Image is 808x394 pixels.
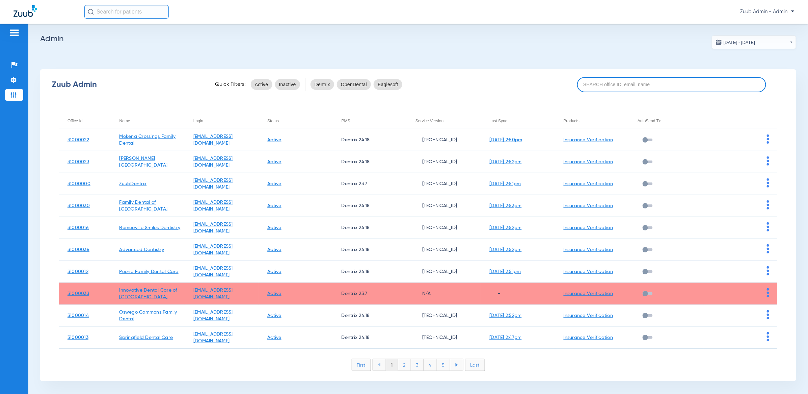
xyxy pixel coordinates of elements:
[68,138,89,142] a: 31000022
[193,244,233,255] a: [EMAIL_ADDRESS][DOMAIN_NAME]
[455,363,458,367] img: arrow-right-blue.svg
[52,81,203,88] div: Zuub Admin
[489,335,521,340] a: [DATE] 2:47pm
[193,156,233,168] a: [EMAIL_ADDRESS][DOMAIN_NAME]
[119,310,177,321] a: Oswego Commons Family Dental
[40,35,796,42] h2: Admin
[465,359,485,371] li: Last
[407,283,481,305] td: N/A
[378,81,398,88] span: Eaglesoft
[386,359,398,371] li: 1
[489,181,521,186] a: [DATE] 2:51pm
[9,29,20,37] img: hamburger-icon
[68,291,89,296] a: 31000033
[119,335,173,340] a: Springfield Dental Care
[378,363,381,367] img: arrow-left-blue.svg
[352,359,371,371] li: First
[311,78,402,91] mat-chip-listbox: pms-filters
[398,359,411,371] li: 2
[84,5,169,19] input: Search for patients
[564,269,613,274] a: Insurance Verification
[415,117,443,125] div: Service Version
[68,247,89,252] a: 31000036
[638,117,703,125] div: AutoSend Tx
[251,78,300,91] mat-chip-listbox: status-filters
[267,138,281,142] a: Active
[267,335,281,340] a: Active
[68,335,88,340] a: 31000013
[564,159,613,164] a: Insurance Verification
[333,217,407,239] td: Dentrix 24.18
[489,225,521,230] a: [DATE] 2:52pm
[68,225,89,230] a: 31000016
[267,269,281,274] a: Active
[767,332,769,341] img: group-dot-blue.svg
[767,266,769,275] img: group-dot-blue.svg
[68,159,89,164] a: 31000023
[489,138,522,142] a: [DATE] 2:50pm
[193,310,233,321] a: [EMAIL_ADDRESS][DOMAIN_NAME]
[407,151,481,173] td: [TECHNICAL_ID]
[119,269,179,274] a: Peoria Family Dental Care
[767,288,769,297] img: group-dot-blue.svg
[407,305,481,327] td: [TECHNICAL_ID]
[193,117,203,125] div: Login
[68,203,90,208] a: 31000030
[564,117,580,125] div: Products
[193,288,233,299] a: [EMAIL_ADDRESS][DOMAIN_NAME]
[119,117,130,125] div: Name
[68,117,82,125] div: Office Id
[119,134,176,146] a: Mokena Crossings Family Dental
[333,239,407,261] td: Dentrix 24.18
[315,81,330,88] span: Dentrix
[638,117,661,125] div: AutoSend Tx
[193,200,233,212] a: [EMAIL_ADDRESS][DOMAIN_NAME]
[333,305,407,327] td: Dentrix 24.18
[564,117,629,125] div: Products
[489,313,521,318] a: [DATE] 2:52pm
[767,200,769,210] img: group-dot-blue.svg
[119,288,178,299] a: Innovative Dental Care of [GEOGRAPHIC_DATA]
[411,359,424,371] li: 3
[564,225,613,230] a: Insurance Verification
[342,117,350,125] div: PMS
[489,117,555,125] div: Last Sync
[767,310,769,319] img: group-dot-blue.svg
[407,239,481,261] td: [TECHNICAL_ID]
[255,81,268,88] span: Active
[415,117,481,125] div: Service Version
[341,81,367,88] span: OpenDental
[407,217,481,239] td: [TECHNICAL_ID]
[489,247,521,252] a: [DATE] 2:52pm
[267,203,281,208] a: Active
[193,332,233,343] a: [EMAIL_ADDRESS][DOMAIN_NAME]
[119,181,147,186] a: ZuubDentrix
[267,159,281,164] a: Active
[119,117,185,125] div: Name
[767,178,769,188] img: group-dot-blue.svg
[119,200,168,212] a: Family Dental of [GEOGRAPHIC_DATA]
[577,77,766,92] input: SEARCH office ID, email, name
[88,9,94,15] img: Search Icon
[407,195,481,217] td: [TECHNICAL_ID]
[564,203,613,208] a: Insurance Verification
[716,39,722,46] img: date.svg
[407,173,481,195] td: [TECHNICAL_ID]
[279,81,296,88] span: Inactive
[437,359,450,371] li: 5
[267,313,281,318] a: Active
[489,203,521,208] a: [DATE] 2:53pm
[564,335,613,340] a: Insurance Verification
[564,291,613,296] a: Insurance Verification
[119,247,164,252] a: Advanced Dentistry
[564,181,613,186] a: Insurance Verification
[14,5,37,17] img: Zuub Logo
[489,117,507,125] div: Last Sync
[333,129,407,151] td: Dentrix 24.18
[489,291,500,296] span: -
[119,225,181,230] a: Romeoville Smiles Dentistry
[333,283,407,305] td: Dentrix 23.7
[333,261,407,283] td: Dentrix 24.18
[342,117,407,125] div: PMS
[489,269,521,274] a: [DATE] 2:51pm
